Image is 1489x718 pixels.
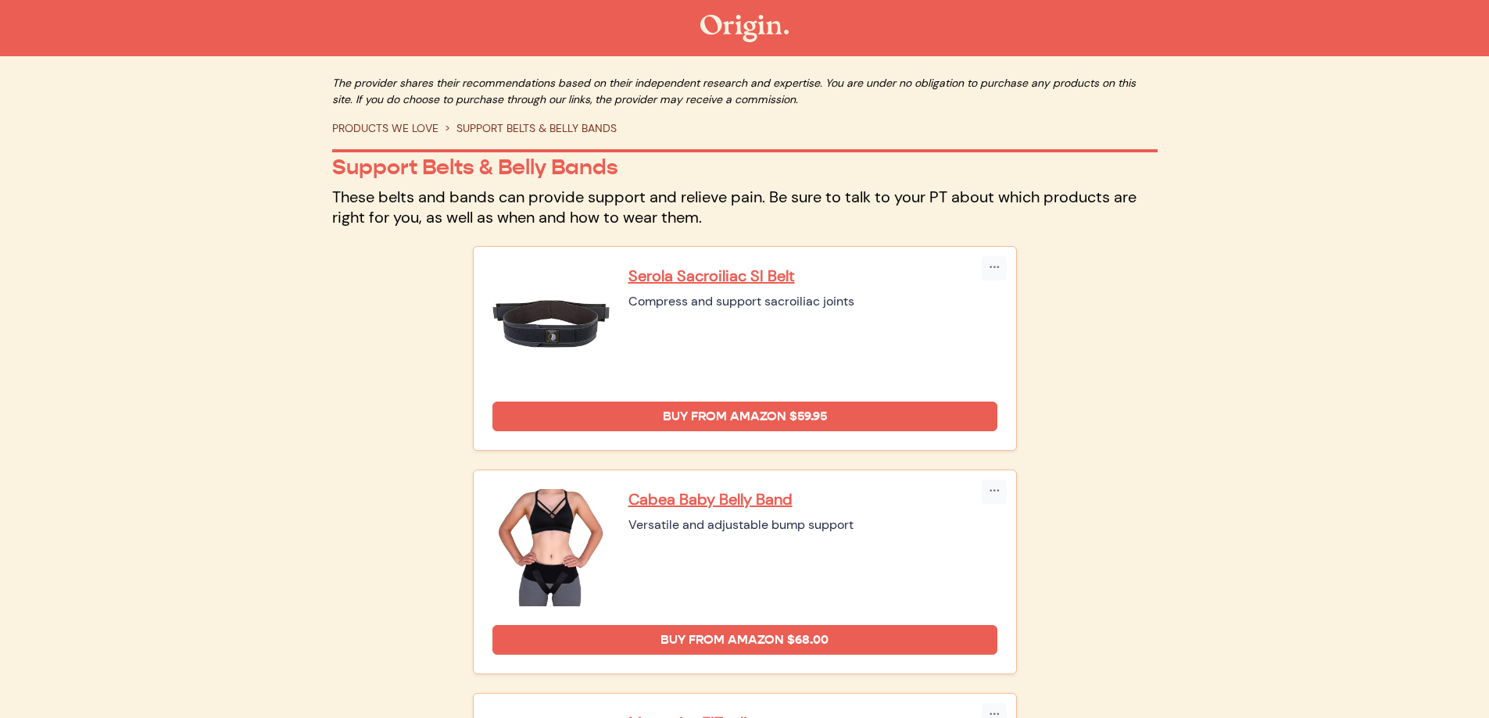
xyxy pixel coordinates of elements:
a: Buy from Amazon $59.95 [492,402,997,431]
a: Cabea Baby Belly Band [628,489,997,509]
p: These belts and bands can provide support and relieve pain. Be sure to talk to your PT about whic... [332,187,1158,227]
a: Serola Sacroiliac SI Belt [628,266,997,286]
p: Support Belts & Belly Bands [332,154,1158,180]
a: Buy from Amazon $68.00 [492,625,997,655]
li: SUPPORT BELTS & BELLY BANDS [438,120,617,137]
div: Versatile and adjustable bump support [628,516,997,534]
a: PRODUCTS WE LOVE [332,121,438,135]
p: The provider shares their recommendations based on their independent research and expertise. You ... [332,75,1158,108]
img: Cabea Baby Belly Band [492,489,610,606]
div: Compress and support sacroiliac joints [628,292,997,311]
img: Serola Sacroiliac SI Belt [492,266,610,383]
img: The Origin Shop [700,15,789,42]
